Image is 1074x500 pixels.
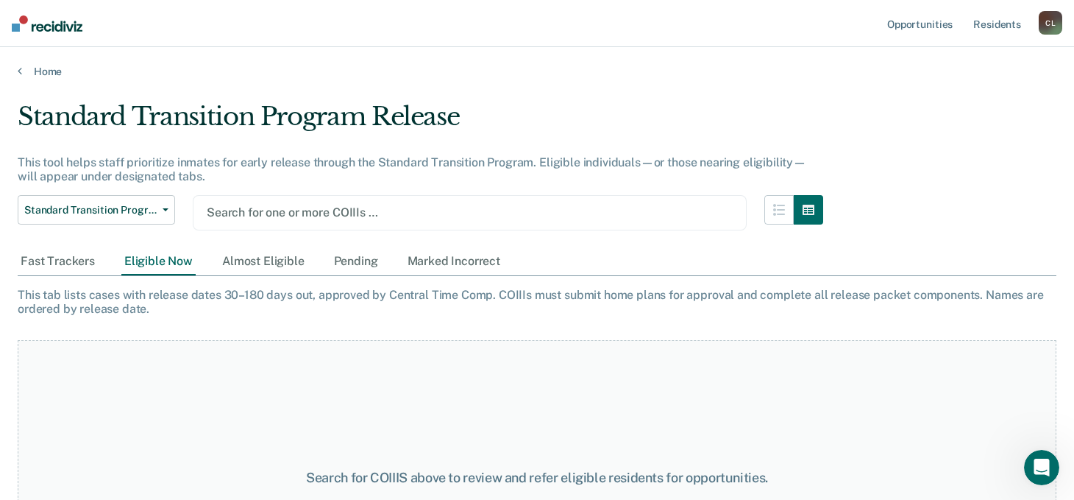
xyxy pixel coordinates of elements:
[219,248,307,275] div: Almost Eligible
[405,248,503,275] div: Marked Incorrect
[331,248,381,275] div: Pending
[18,102,823,144] div: Standard Transition Program Release
[24,204,157,216] span: Standard Transition Program Release
[121,248,196,275] div: Eligible Now
[1039,11,1062,35] button: CL
[18,65,1056,78] a: Home
[1039,11,1062,35] div: C L
[18,288,1056,316] div: This tab lists cases with release dates 30–180 days out, approved by Central Time Comp. COIIIs mu...
[18,195,175,225] button: Standard Transition Program Release
[1024,450,1059,485] iframe: Intercom live chat
[18,155,823,183] div: This tool helps staff prioritize inmates for early release through the Standard Transition Progra...
[18,248,98,275] div: Fast Trackers
[12,15,82,32] img: Recidiviz
[278,470,797,486] div: Search for COIIIS above to review and refer eligible residents for opportunities.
